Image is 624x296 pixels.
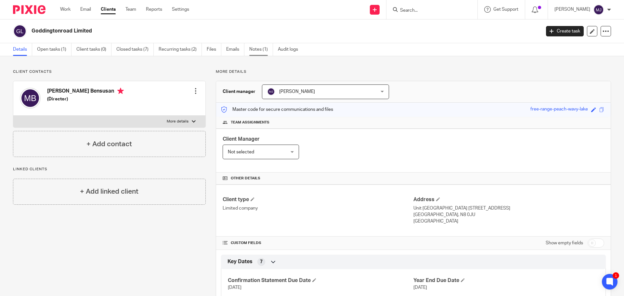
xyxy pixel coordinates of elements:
[413,285,427,290] span: [DATE]
[413,212,604,218] p: [GEOGRAPHIC_DATA], N8 0JU
[413,205,604,212] p: Unit [GEOGRAPHIC_DATA] [STREET_ADDRESS]
[167,119,188,124] p: More details
[231,176,260,181] span: Other details
[546,26,584,36] a: Create task
[267,88,275,96] img: svg%3E
[223,240,413,246] h4: CUSTOM FIELDS
[221,106,333,113] p: Master code for secure communications and files
[101,6,116,13] a: Clients
[13,167,206,172] p: Linked clients
[249,43,273,56] a: Notes (1)
[172,6,189,13] a: Settings
[76,43,111,56] a: Client tasks (0)
[279,89,315,94] span: [PERSON_NAME]
[228,277,413,284] h4: Confirmation Statement Due Date
[80,6,91,13] a: Email
[125,6,136,13] a: Team
[399,8,458,14] input: Search
[146,6,162,13] a: Reports
[116,43,154,56] a: Closed tasks (7)
[13,5,45,14] img: Pixie
[546,240,583,246] label: Show empty fields
[593,5,604,15] img: svg%3E
[226,43,244,56] a: Emails
[47,88,124,96] h4: [PERSON_NAME] Bensusan
[20,88,41,109] img: svg%3E
[413,218,604,225] p: [GEOGRAPHIC_DATA]
[223,136,260,142] span: Client Manager
[228,285,241,290] span: [DATE]
[227,258,253,265] span: Key Dates
[260,259,263,265] span: 7
[159,43,202,56] a: Recurring tasks (2)
[613,272,619,279] div: 1
[47,96,124,102] h5: (Director)
[80,187,138,197] h4: + Add linked client
[493,7,518,12] span: Get Support
[13,69,206,74] p: Client contacts
[13,43,32,56] a: Details
[278,43,303,56] a: Audit logs
[223,196,413,203] h4: Client type
[86,139,132,149] h4: + Add contact
[231,120,269,125] span: Team assignments
[223,205,413,212] p: Limited company
[207,43,221,56] a: Files
[216,69,611,74] p: More details
[554,6,590,13] p: [PERSON_NAME]
[413,196,604,203] h4: Address
[37,43,71,56] a: Open tasks (1)
[60,6,71,13] a: Work
[117,88,124,94] i: Primary
[530,106,588,113] div: free-range-peach-wavy-lake
[228,150,254,154] span: Not selected
[13,24,27,38] img: svg%3E
[413,277,599,284] h4: Year End Due Date
[223,88,255,95] h3: Client manager
[32,28,435,34] h2: Goddingtonroad Limited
